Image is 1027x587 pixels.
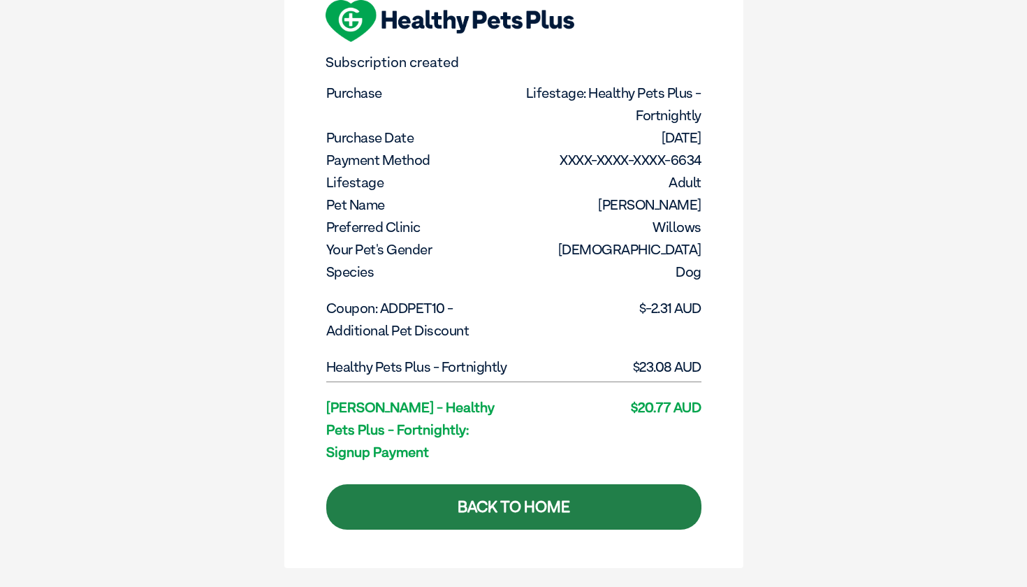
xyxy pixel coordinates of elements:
[326,356,513,378] dt: Healthy Pets Plus - Fortnightly
[515,396,701,419] dd: $20.77 AUD
[326,82,513,104] dt: Purchase
[326,194,513,216] dt: Pet Name
[515,126,701,149] dd: [DATE]
[326,171,513,194] dt: Lifestage
[326,238,513,261] dt: Your pet's gender
[515,194,701,216] dd: [PERSON_NAME]
[515,297,701,319] dd: $-2.31 AUD
[515,238,701,261] dd: [DEMOGRAPHIC_DATA]
[515,261,701,283] dd: Dog
[515,149,701,171] dd: XXXX-XXXX-XXXX-6634
[515,82,701,126] dd: Lifestage: Healthy Pets Plus - Fortnightly
[326,149,513,171] dt: Payment Method
[326,126,513,149] dt: Purchase Date
[326,297,513,342] dt: Coupon: ADDPET10 - Additional pet discount
[326,216,513,238] dt: Preferred Clinic
[326,261,513,283] dt: Species
[326,55,702,71] p: Subscription created
[326,396,513,463] dt: [PERSON_NAME] - Healthy Pets Plus - Fortnightly: Signup payment
[326,484,701,530] a: Back to Home
[515,216,701,238] dd: Willows
[515,171,701,194] dd: Adult
[515,356,701,378] dd: $23.08 AUD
